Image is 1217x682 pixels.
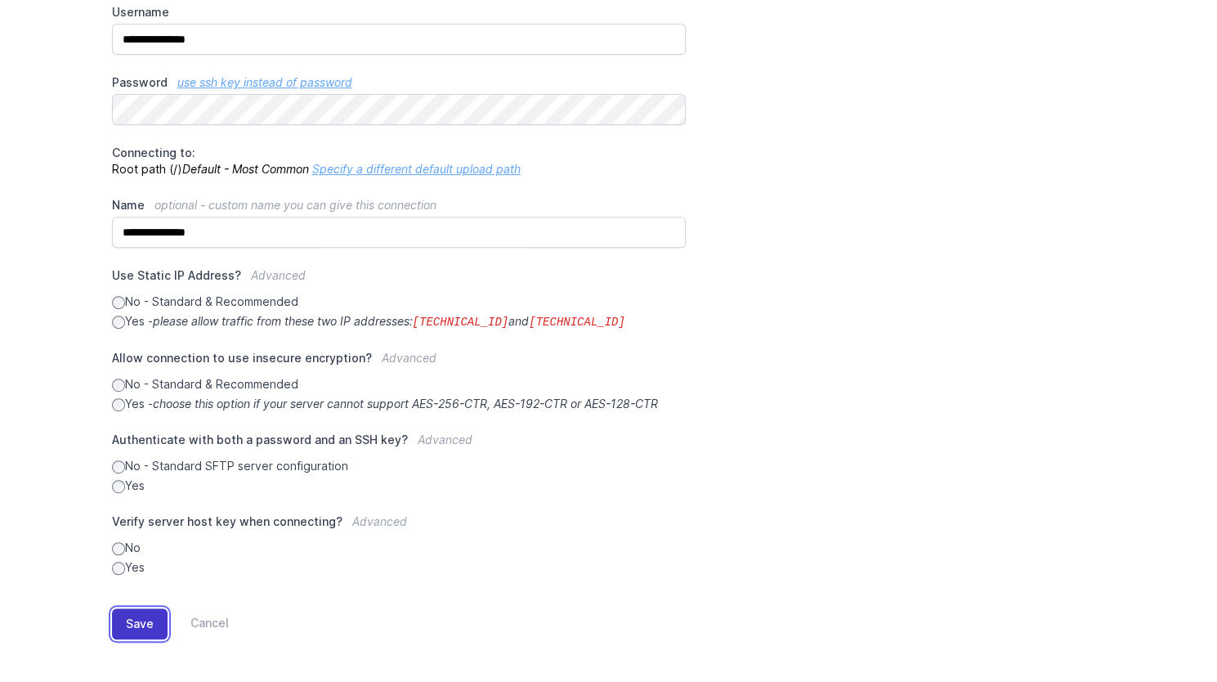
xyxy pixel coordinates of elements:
[112,4,687,20] label: Username
[251,268,306,282] span: Advanced
[112,478,687,494] label: Yes
[112,294,687,310] label: No - Standard & Recommended
[382,351,436,365] span: Advanced
[153,397,658,411] i: choose this option if your server cannot support AES-256-CTR, AES-192-CTR or AES-128-CTR
[112,559,687,576] label: Yes
[112,514,687,540] label: Verify server host key when connecting?
[112,379,125,392] input: No - Standard & Recommended
[112,146,195,159] span: Connecting to:
[112,542,125,555] input: No
[112,396,687,412] label: Yes -
[529,316,625,329] code: [TECHNICAL_ID]
[177,75,352,89] a: use ssh key instead of password
[312,162,521,176] a: Specify a different default upload path
[112,145,687,177] p: Root path (/)
[112,460,125,473] input: No - Standard SFTP server configuration
[112,458,687,474] label: No - Standard SFTP server configuration
[154,198,436,212] span: optional - custom name you can give this connection
[112,432,687,458] label: Authenticate with both a password and an SSH key?
[168,608,229,639] a: Cancel
[112,313,687,330] label: Yes -
[112,350,687,376] label: Allow connection to use insecure encryption?
[112,296,125,309] input: No - Standard & Recommended
[1135,600,1197,662] iframe: Drift Widget Chat Controller
[112,562,125,575] input: Yes
[112,267,687,294] label: Use Static IP Address?
[112,480,125,493] input: Yes
[352,514,407,528] span: Advanced
[112,608,168,639] button: Save
[112,540,687,556] label: No
[112,197,687,213] label: Name
[112,316,125,329] input: Yes -please allow traffic from these two IP addresses:[TECHNICAL_ID]and[TECHNICAL_ID]
[153,314,625,328] i: please allow traffic from these two IP addresses: and
[112,376,687,393] label: No - Standard & Recommended
[112,398,125,411] input: Yes -choose this option if your server cannot support AES-256-CTR, AES-192-CTR or AES-128-CTR
[112,74,687,91] label: Password
[418,433,472,446] span: Advanced
[413,316,509,329] code: [TECHNICAL_ID]
[182,162,309,176] i: Default - Most Common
